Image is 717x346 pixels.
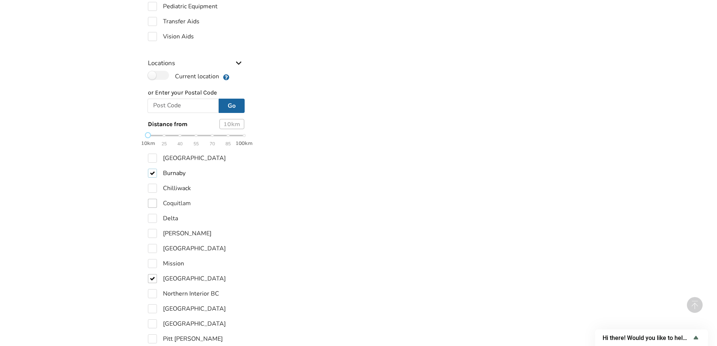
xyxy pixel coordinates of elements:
[148,120,187,128] span: Distance from
[219,99,245,113] button: Go
[148,71,219,81] label: Current location
[148,184,191,193] label: Chilliwack
[161,140,167,148] span: 25
[603,334,691,341] span: Hi there! Would you like to help us improve AssistList?
[219,119,244,129] div: 10 km
[148,304,226,313] label: [GEOGRAPHIC_DATA]
[148,169,186,178] label: Burnaby
[148,2,218,11] label: Pediatric Equipment
[603,333,700,342] button: Show survey - Hi there! Would you like to help us improve AssistList?
[148,154,226,163] label: [GEOGRAPHIC_DATA]
[148,214,178,223] label: Delta
[148,99,219,113] input: Post Code
[148,32,194,41] label: Vision Aids
[236,140,253,146] strong: 100km
[148,259,184,268] label: Mission
[225,140,231,148] span: 85
[148,334,223,343] label: Pitt [PERSON_NAME]
[210,140,215,148] span: 70
[148,319,226,328] label: [GEOGRAPHIC_DATA]
[148,17,199,26] label: Transfer Aids
[148,229,212,238] label: [PERSON_NAME]
[148,44,244,71] div: Locations
[148,88,244,97] p: or Enter your Postal Code
[148,199,191,208] label: Coquitlam
[193,140,199,148] span: 55
[148,289,219,298] label: Northern Interior BC
[141,140,155,146] strong: 10km
[148,244,226,253] label: [GEOGRAPHIC_DATA]
[177,140,183,148] span: 40
[148,274,226,283] label: [GEOGRAPHIC_DATA]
